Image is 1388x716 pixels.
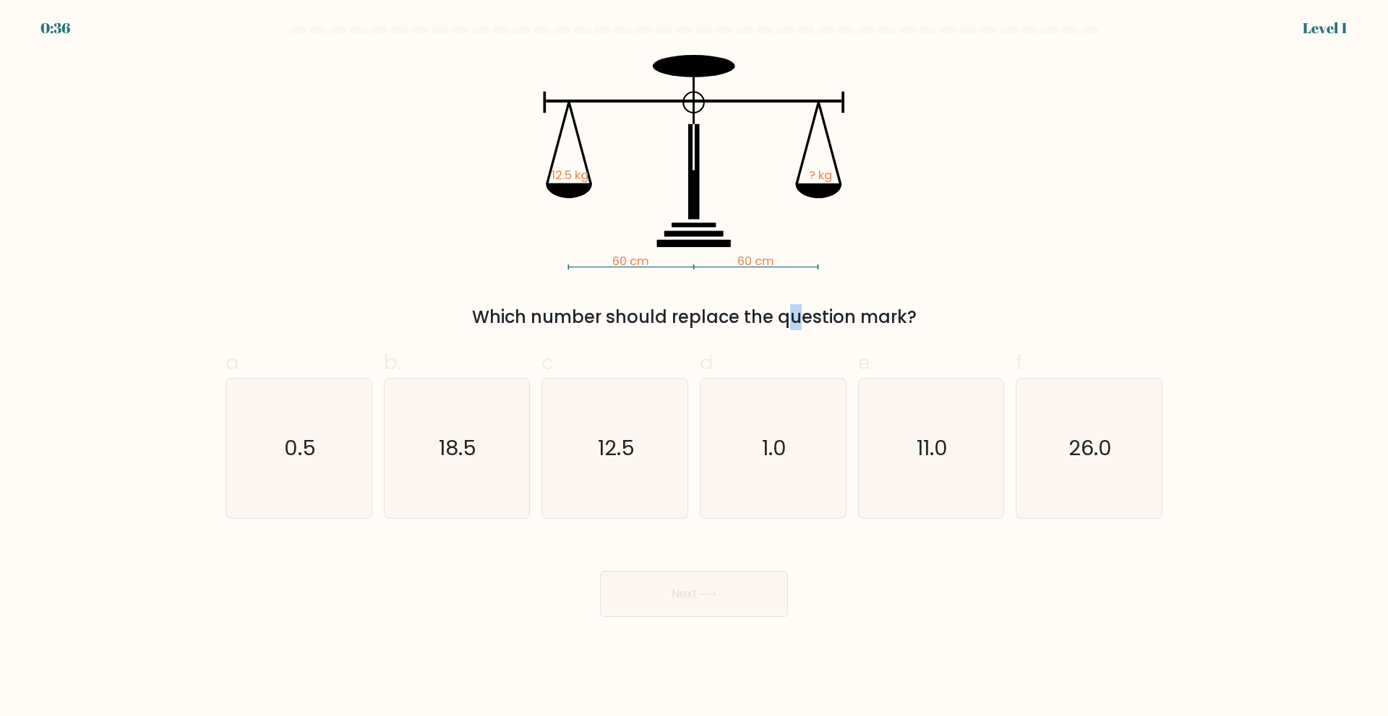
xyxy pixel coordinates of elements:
span: f. [1016,348,1026,376]
span: a. [226,348,243,376]
span: b. [384,348,401,376]
div: Which number should replace the question mark? [234,304,1154,330]
text: 12.5 [598,434,635,462]
text: 1.0 [762,434,787,462]
span: e. [858,348,874,376]
div: 0:36 [40,17,70,39]
text: 11.0 [917,434,948,462]
text: 0.5 [284,434,316,462]
text: 26.0 [1069,434,1113,462]
tspan: 60 cm [612,253,649,269]
text: 18.5 [440,434,477,462]
tspan: 60 cm [737,253,774,269]
tspan: ? kg [810,168,833,184]
span: d. [700,348,717,376]
button: Next [600,571,788,617]
tspan: 12.5 kg [552,168,588,184]
div: Level 1 [1303,17,1348,39]
span: c. [541,348,557,376]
